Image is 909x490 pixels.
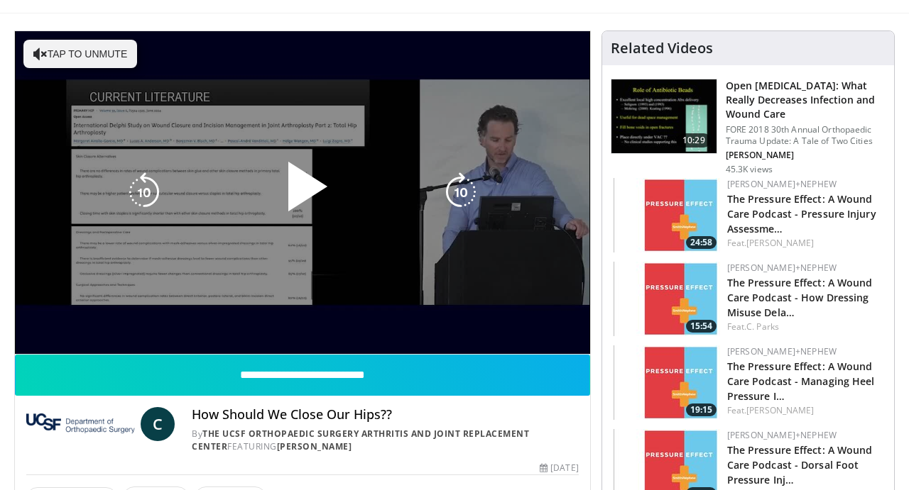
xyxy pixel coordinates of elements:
[141,407,175,441] a: C
[727,192,876,235] a: The Pressure Effect: A Wound Care Podcast - Pressure Injury Assessme…
[175,123,430,262] button: Play Video
[192,407,578,423] h4: How Should We Close Our Hips??
[614,178,720,252] img: 2a658e12-bd38-46e9-9f21-8239cc81ed40.150x105_q85_crop-smart_upscale.jpg
[677,133,711,147] span: 10:29
[686,403,717,416] span: 19:15
[727,360,875,403] a: The Pressure Effect: A Wound Care Podcast - Managing Heel Pressure I…
[746,404,814,416] a: [PERSON_NAME]
[727,321,883,333] div: Feat.
[686,320,717,333] span: 15:54
[614,262,720,336] img: 61e02083-5525-4adc-9284-c4ef5d0bd3c4.150x105_q85_crop-smart_upscale.jpg
[727,276,873,319] a: The Pressure Effect: A Wound Care Podcast - How Dressing Misuse Dela…
[611,79,886,175] a: 10:29 Open [MEDICAL_DATA]: What Really Decreases Infection and Wound Care FORE 2018 30th Annual O...
[746,237,814,249] a: [PERSON_NAME]
[23,40,137,68] button: Tap to unmute
[726,79,886,121] h3: Open [MEDICAL_DATA]: What Really Decreases Infection and Wound Care
[614,345,720,420] a: 19:15
[727,345,837,357] a: [PERSON_NAME]+Nephew
[727,443,873,486] a: The Pressure Effect: A Wound Care Podcast - Dorsal Foot Pressure Inj…
[15,31,590,355] video-js: Video Player
[726,150,886,161] p: [PERSON_NAME]
[726,164,773,175] p: 45.3K views
[746,321,779,333] a: C. Parks
[727,404,883,417] div: Feat.
[540,462,578,474] div: [DATE]
[614,345,720,420] img: 60a7b2e5-50df-40c4-868a-521487974819.150x105_q85_crop-smart_upscale.jpg
[727,237,883,250] div: Feat.
[727,262,837,274] a: [PERSON_NAME]+Nephew
[726,124,886,147] p: FORE 2018 30th Annual Orthopaedic Trauma Update: A Tale of Two Cities
[614,178,720,252] a: 24:58
[192,428,578,453] div: By FEATURING
[26,407,135,441] img: The UCSF Orthopaedic Surgery Arthritis and Joint Replacement Center
[614,262,720,336] a: 15:54
[727,429,837,441] a: [PERSON_NAME]+Nephew
[277,440,352,452] a: [PERSON_NAME]
[611,79,717,153] img: ded7be61-cdd8-40fc-98a3-de551fea390e.150x105_q85_crop-smart_upscale.jpg
[686,236,717,249] span: 24:58
[611,40,713,57] h4: Related Videos
[192,428,529,452] a: The UCSF Orthopaedic Surgery Arthritis and Joint Replacement Center
[727,178,837,190] a: [PERSON_NAME]+Nephew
